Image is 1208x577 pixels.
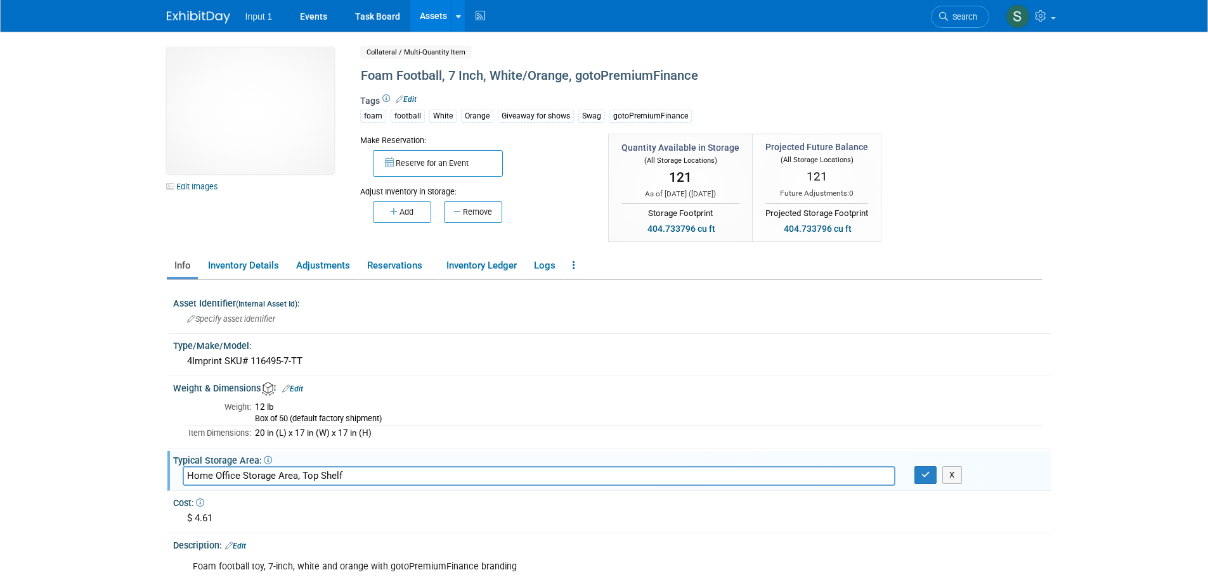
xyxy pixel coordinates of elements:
div: Description: [173,536,1051,552]
button: X [942,466,962,484]
div: gotoPremiumFinance [609,110,692,123]
span: Input 1 [245,11,273,22]
div: Storage Footprint [621,203,739,220]
div: Quantity Available in Storage [621,141,739,154]
span: 121 [669,170,692,185]
span: 121 [807,169,828,184]
div: Box of 50 (default factory shipment) [255,413,1042,424]
img: Susan Stout [1006,4,1030,29]
a: Logs [526,255,562,277]
div: Asset Identifier : [173,294,1051,310]
div: 12 lb [255,402,1042,413]
div: Cost: [173,493,1051,509]
div: White [429,110,457,123]
div: $ 4.61 [183,509,1042,528]
span: Collateral / Multi-Quantity Item [360,46,472,59]
button: Add [373,201,431,223]
img: ExhibitDay [167,11,230,23]
div: Make Reservation: [360,134,590,146]
div: (All Storage Locations) [765,153,868,165]
div: Future Adjustments: [765,188,868,199]
div: 404.733796 cu ft [780,222,855,236]
a: Inventory Ledger [439,255,524,277]
a: Edit [225,542,246,550]
div: 20 in (L) x 17 in (W) x 17 in (H) [255,428,1042,439]
span: Specify asset identifier [187,314,275,324]
div: (All Storage Locations) [621,154,739,166]
a: Edit [282,384,303,393]
small: (Internal Asset Id) [236,300,297,308]
td: Item Dimensions: [188,426,251,440]
div: 4Imprint SKU# 116495-7-TT [183,352,1042,371]
span: 0 [849,189,854,198]
a: Reservations [360,255,436,277]
img: Asset Weight and Dimensions [262,382,276,396]
div: 404.733796 cu ft [644,222,719,236]
img: View Images [167,48,334,174]
a: Search [931,6,989,28]
div: Type/Make/Model: [173,336,1051,352]
div: Weight & Dimensions [173,379,1051,396]
button: Remove [444,201,502,223]
span: Typical Storage Area: [173,455,272,466]
div: Foam Football, 7 Inch, White/Orange, gotoPremiumFinance [356,65,937,87]
div: Orange [461,110,493,123]
div: Giveaway for shows [498,110,574,123]
div: Swag [578,110,605,123]
div: Adjust Inventory in Storage: [360,177,590,198]
div: Projected Future Balance [765,141,868,153]
a: Adjustments [289,255,357,277]
button: Reserve for an Event [373,150,503,177]
div: Projected Storage Footprint [765,203,868,220]
span: Search [948,12,977,22]
a: Edit Images [167,179,223,194]
span: [DATE] [691,189,713,198]
a: Info [167,255,198,277]
td: Weight: [188,400,251,426]
div: Tags [360,94,937,131]
div: As of [DATE] ( ) [621,189,739,200]
a: Edit [396,95,417,104]
a: Inventory Details [200,255,286,277]
div: foam [360,110,386,123]
div: football [391,110,425,123]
